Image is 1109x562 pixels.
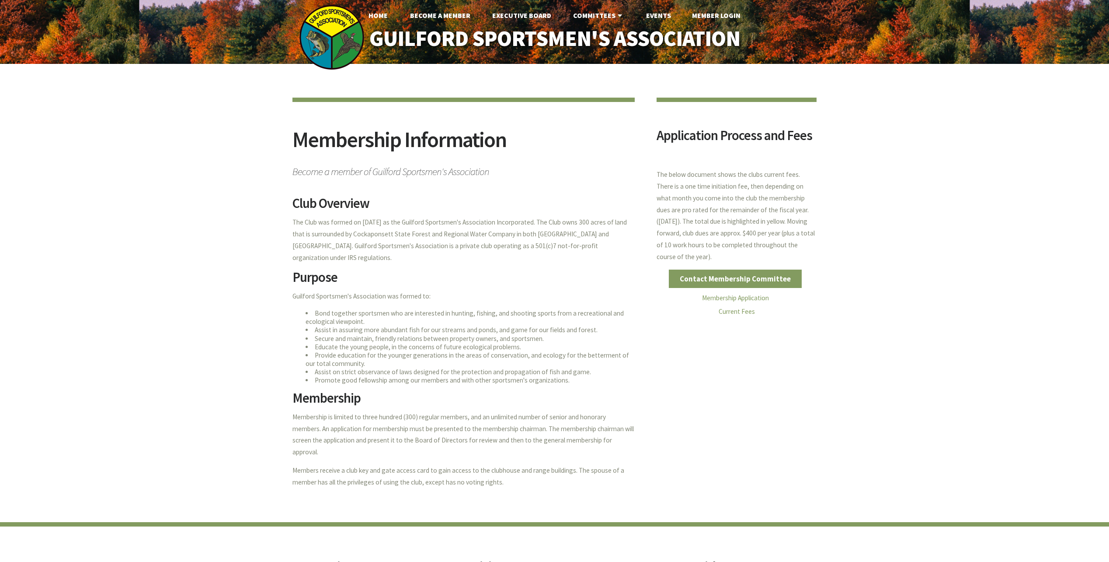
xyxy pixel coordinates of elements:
p: The below document shows the clubs current fees. There is a one time initiation fee, then dependi... [657,169,817,263]
p: Membership is limited to three hundred (300) regular members, and an unlimited number of senior a... [292,411,635,458]
p: Guilford Sportsmen's Association was formed to: [292,291,635,302]
a: Contact Membership Committee [669,270,802,288]
a: Current Fees [719,307,755,316]
li: Educate the young people, in the concerns of future ecological problems. [306,343,635,351]
h2: Purpose [292,270,635,291]
a: Committees [566,7,631,24]
p: Members receive a club key and gate access card to gain access to the clubhouse and range buildin... [292,465,635,488]
li: Assist on strict observance of laws designed for the protection and propagation of fish and game. [306,368,635,376]
h2: Membership Information [292,129,635,162]
li: Assist in assuring more abundant fish for our streams and ponds, and game for our fields and forest. [306,326,635,334]
span: Become a member of Guilford Sportsmen's Association [292,162,635,177]
li: Secure and maintain, friendly relations between property owners, and sportsmen. [306,334,635,343]
li: Bond together sportsmen who are interested in hunting, fishing, and shooting sports from a recrea... [306,309,635,326]
li: Promote good fellowship among our members and with other sportsmen's organizations. [306,376,635,384]
p: The Club was formed on [DATE] as the Guilford Sportsmen's Association Incorporated. The Club owns... [292,217,635,263]
a: Member Login [685,7,747,24]
a: Guilford Sportsmen's Association [351,20,758,57]
a: Events [639,7,678,24]
a: Executive Board [485,7,558,24]
h2: Membership [292,391,635,411]
a: Home [362,7,395,24]
a: Become A Member [403,7,477,24]
img: logo_sm.png [299,4,365,70]
h2: Application Process and Fees [657,129,817,149]
li: Provide education for the younger generations in the areas of conservation, and ecology for the b... [306,351,635,368]
a: Membership Application [702,294,769,302]
h2: Club Overview [292,197,635,217]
